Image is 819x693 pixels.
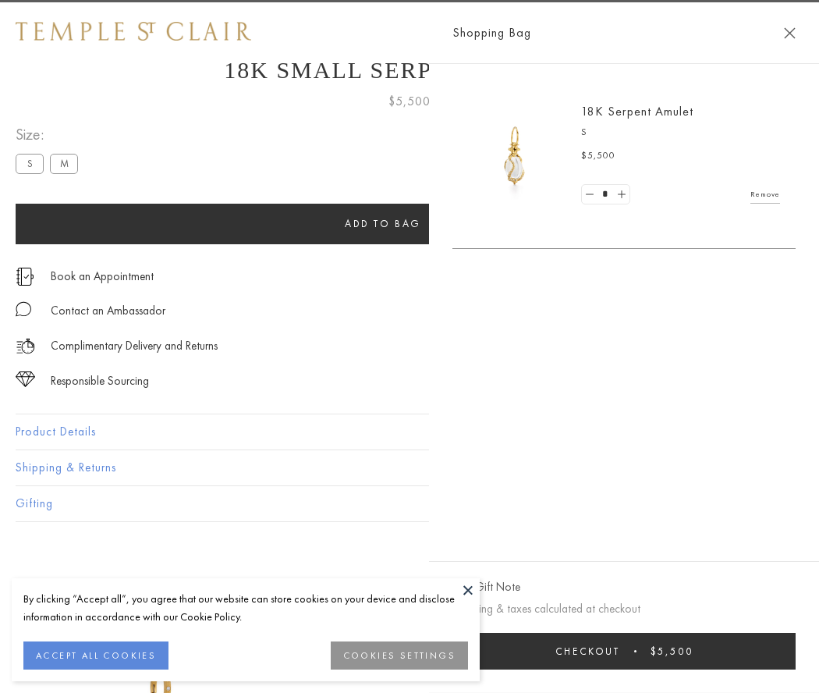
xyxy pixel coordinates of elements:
img: P51836-E11SERPPV [468,109,562,203]
img: icon_delivery.svg [16,336,35,356]
p: Complimentary Delivery and Returns [51,336,218,356]
div: Contact an Ambassador [51,301,165,321]
span: Add to bag [345,217,421,230]
button: Add to bag [16,204,750,244]
span: $5,500 [388,91,431,112]
img: icon_appointment.svg [16,268,34,286]
img: Temple St. Clair [16,22,251,41]
div: Responsible Sourcing [51,371,149,391]
button: ACCEPT ALL COOKIES [23,641,168,670]
button: Checkout $5,500 [452,633,796,670]
span: Size: [16,122,84,147]
img: icon_sourcing.svg [16,371,35,387]
a: Remove [750,186,780,203]
h1: 18K Small Serpent Amulet [16,57,803,84]
a: Set quantity to 0 [582,185,597,204]
button: Product Details [16,414,803,450]
button: Add Gift Note [452,577,520,597]
button: COOKIES SETTINGS [331,641,468,670]
h3: You May Also Like [39,577,780,602]
img: MessageIcon-01_2.svg [16,301,31,317]
p: Shipping & taxes calculated at checkout [452,599,796,619]
button: Gifting [16,486,803,521]
p: S [581,125,780,140]
span: $5,500 [581,148,615,164]
span: $5,500 [651,645,693,658]
span: Checkout [555,645,620,658]
label: S [16,154,44,173]
a: Book an Appointment [51,268,154,285]
button: Close Shopping Bag [784,27,796,39]
button: Shipping & Returns [16,450,803,485]
a: Set quantity to 2 [613,185,629,204]
a: 18K Serpent Amulet [581,103,693,119]
label: M [50,154,78,173]
div: By clicking “Accept all”, you agree that our website can store cookies on your device and disclos... [23,590,468,626]
span: Shopping Bag [452,23,531,43]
